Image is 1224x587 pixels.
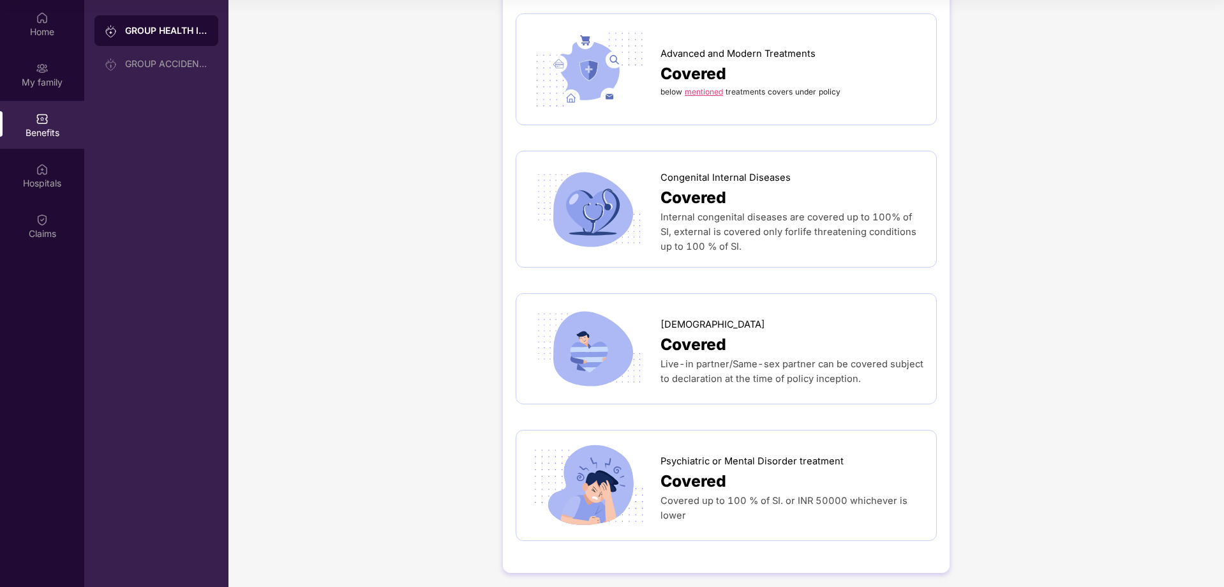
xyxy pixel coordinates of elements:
[529,27,650,112] img: icon
[685,87,723,96] a: mentioned
[125,24,208,37] div: GROUP HEALTH INSURANCE
[661,211,916,252] span: Internal congenital diseases are covered up to 100% of SI, external is covered only forlife threa...
[661,317,765,332] span: [DEMOGRAPHIC_DATA]
[661,469,726,494] span: Covered
[36,11,49,24] img: svg+xml;base64,PHN2ZyBpZD0iSG9tZSIgeG1sbnM9Imh0dHA6Ly93d3cudzMub3JnLzIwMDAvc3ZnIiB3aWR0aD0iMjAiIG...
[36,112,49,125] img: svg+xml;base64,PHN2ZyBpZD0iQmVuZWZpdHMiIHhtbG5zPSJodHRwOi8vd3d3LnczLm9yZy8yMDAwL3N2ZyIgd2lkdGg9Ij...
[661,332,726,357] span: Covered
[795,87,816,96] span: under
[661,358,923,385] span: Live-in partner/Same-sex partner can be covered subject to declaration at the time of policy ince...
[726,87,765,96] span: treatments
[36,213,49,226] img: svg+xml;base64,PHN2ZyBpZD0iQ2xhaW0iIHhtbG5zPSJodHRwOi8vd3d3LnczLm9yZy8yMDAwL3N2ZyIgd2lkdGg9IjIwIi...
[768,87,793,96] span: covers
[661,171,791,185] span: Congenital Internal Diseases
[529,307,650,391] img: icon
[529,443,650,528] img: icon
[661,47,816,61] span: Advanced and Modern Treatments
[105,25,117,38] img: svg+xml;base64,PHN2ZyB3aWR0aD0iMjAiIGhlaWdodD0iMjAiIHZpZXdCb3g9IjAgMCAyMCAyMCIgZmlsbD0ibm9uZSIgeG...
[125,59,208,69] div: GROUP ACCIDENTAL INSURANCE
[819,87,840,96] span: policy
[661,185,726,210] span: Covered
[529,167,650,252] img: icon
[105,58,117,71] img: svg+xml;base64,PHN2ZyB3aWR0aD0iMjAiIGhlaWdodD0iMjAiIHZpZXdCb3g9IjAgMCAyMCAyMCIgZmlsbD0ibm9uZSIgeG...
[661,61,726,86] span: Covered
[36,62,49,75] img: svg+xml;base64,PHN2ZyB3aWR0aD0iMjAiIGhlaWdodD0iMjAiIHZpZXdCb3g9IjAgMCAyMCAyMCIgZmlsbD0ibm9uZSIgeG...
[661,87,682,96] span: below
[661,495,907,521] span: Covered up to 100 % of SI. or INR 50000 whichever is lower
[36,163,49,176] img: svg+xml;base64,PHN2ZyBpZD0iSG9zcGl0YWxzIiB4bWxucz0iaHR0cDovL3d3dy53My5vcmcvMjAwMC9zdmciIHdpZHRoPS...
[661,454,844,469] span: Psychiatric or Mental Disorder treatment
